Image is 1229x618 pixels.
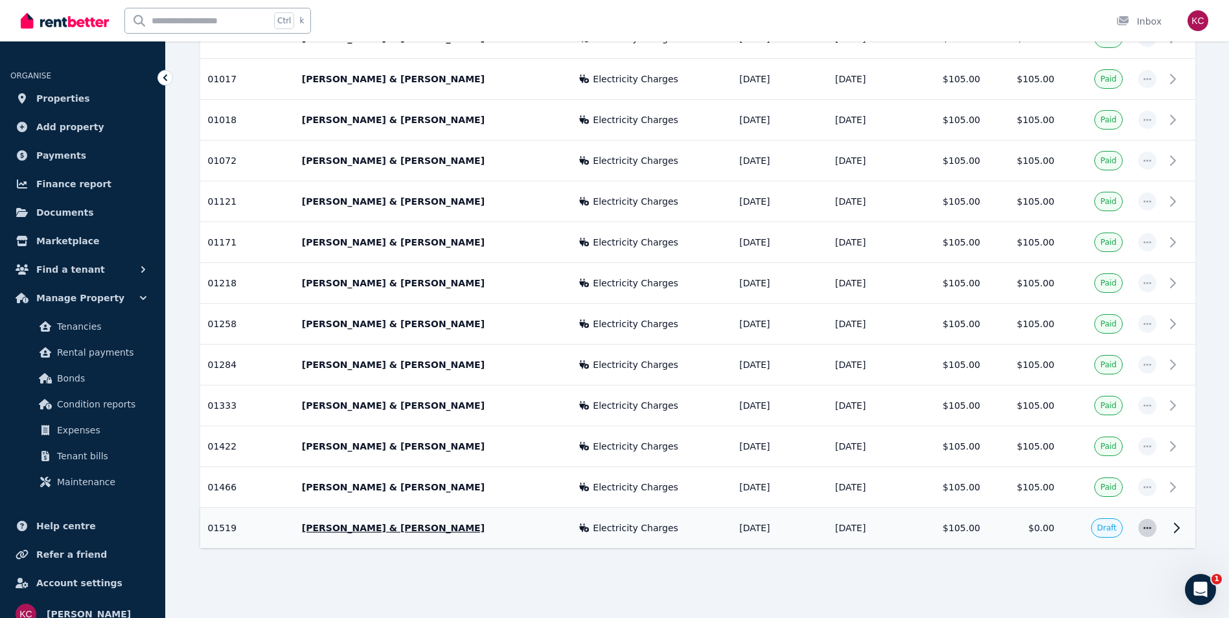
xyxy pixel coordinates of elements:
p: [PERSON_NAME] & [PERSON_NAME] [302,73,564,86]
p: [PERSON_NAME] & [PERSON_NAME] [302,358,564,371]
button: Find a tenant [10,257,155,282]
button: Manage Property [10,285,155,311]
span: Electricity Charges [593,236,678,249]
span: Electricity Charges [593,277,678,290]
td: [DATE] [827,141,914,181]
span: Finance report [36,176,111,192]
p: [PERSON_NAME] & [PERSON_NAME] [302,481,564,494]
td: [DATE] [827,426,914,467]
span: 01072 [208,155,237,166]
span: Documents [36,205,94,220]
span: 1 [1212,574,1222,584]
td: [DATE] [827,181,914,222]
td: $105.00 [914,263,988,304]
span: 01017 [208,74,237,84]
span: Paid [1100,482,1116,492]
a: Finance report [10,171,155,197]
span: Manage Property [36,290,124,306]
p: [PERSON_NAME] & [PERSON_NAME] [302,440,564,453]
td: $105.00 [988,181,1062,222]
span: Refer a friend [36,547,107,562]
iframe: Intercom live chat [1185,574,1216,605]
span: 01422 [208,441,237,452]
span: Electricity Charges [593,358,678,371]
span: Maintenance [57,474,144,490]
span: 01121 [208,196,237,207]
a: Properties [10,86,155,111]
span: Electricity Charges [593,113,678,126]
td: [DATE] [731,304,827,345]
td: $105.00 [988,467,1062,508]
span: Electricity Charges [593,399,678,412]
td: [DATE] [827,59,914,100]
span: Expenses [57,422,144,438]
td: [DATE] [827,263,914,304]
td: [DATE] [731,100,827,141]
td: [DATE] [827,385,914,426]
span: 01466 [208,482,237,492]
td: [DATE] [827,100,914,141]
td: $105.00 [988,263,1062,304]
span: Ctrl [274,12,294,29]
span: Paid [1100,360,1116,370]
a: Bonds [16,365,150,391]
td: [DATE] [827,467,914,508]
a: Help centre [10,513,155,539]
div: Inbox [1116,15,1162,28]
img: RentBetter [21,11,109,30]
span: Paid [1100,319,1116,329]
td: $105.00 [914,181,988,222]
p: [PERSON_NAME] & [PERSON_NAME] [302,521,564,534]
a: Marketplace [10,228,155,254]
p: [PERSON_NAME] & [PERSON_NAME] [302,277,564,290]
td: [DATE] [731,141,827,181]
span: 01171 [208,237,237,247]
span: Electricity Charges [593,317,678,330]
img: Krystal Carew [1188,10,1208,31]
td: $105.00 [988,385,1062,426]
td: [DATE] [827,222,914,263]
td: $0.00 [988,508,1062,549]
span: Tenant bills [57,448,144,464]
a: Account settings [10,570,155,596]
td: [DATE] [731,508,827,549]
span: Paid [1100,400,1116,411]
td: [DATE] [731,385,827,426]
td: [DATE] [731,222,827,263]
span: 01333 [208,400,237,411]
span: Properties [36,91,90,106]
span: 01284 [208,360,237,370]
a: Refer a friend [10,542,155,567]
span: Draft [1097,523,1116,533]
span: Paid [1100,115,1116,125]
td: [DATE] [827,345,914,385]
td: $105.00 [914,141,988,181]
td: $105.00 [988,222,1062,263]
span: Rental payments [57,345,144,360]
td: $105.00 [914,467,988,508]
span: Paid [1100,155,1116,166]
span: 01018 [208,115,237,125]
span: Tenancies [57,319,144,334]
span: Marketplace [36,233,99,249]
td: $105.00 [988,345,1062,385]
span: Electricity Charges [593,73,678,86]
td: $105.00 [988,100,1062,141]
a: Tenant bills [16,443,150,469]
span: Paid [1100,196,1116,207]
span: 01218 [208,278,237,288]
td: $105.00 [988,59,1062,100]
span: Paid [1100,441,1116,452]
td: $105.00 [988,426,1062,467]
p: [PERSON_NAME] & [PERSON_NAME] [302,113,564,126]
span: Electricity Charges [593,521,678,534]
td: [DATE] [731,467,827,508]
span: Paid [1100,278,1116,288]
a: Expenses [16,417,150,443]
a: Documents [10,200,155,225]
a: Payments [10,143,155,168]
span: Electricity Charges [593,440,678,453]
span: Electricity Charges [593,481,678,494]
a: Rental payments [16,339,150,365]
span: Payments [36,148,86,163]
